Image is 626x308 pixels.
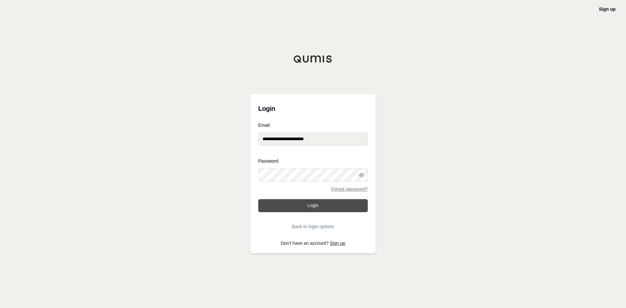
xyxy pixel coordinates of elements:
[330,241,345,246] a: Sign up
[258,199,368,212] button: Login
[599,7,616,12] a: Sign up
[258,241,368,245] p: Don't have an account?
[293,55,333,63] img: Qumis
[258,159,368,163] label: Password
[258,102,368,115] h3: Login
[331,187,368,191] a: Forgot password?
[258,220,368,233] button: Back to login options
[258,123,368,127] label: Email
